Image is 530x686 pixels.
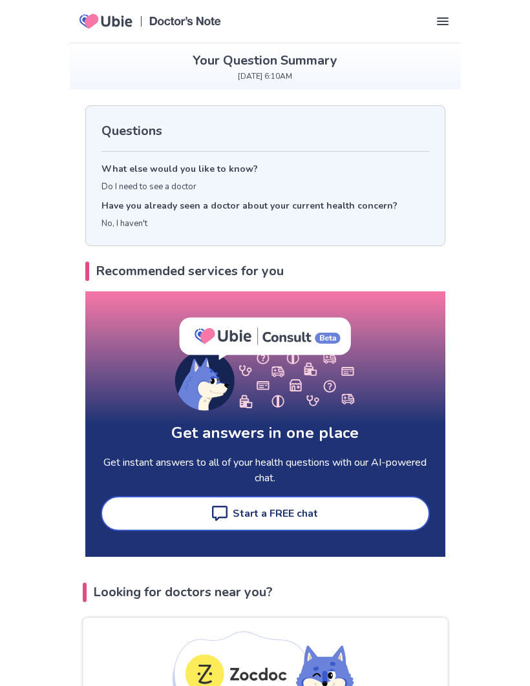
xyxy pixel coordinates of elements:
div: Start a FREE chat [233,506,318,521]
p: Do I need to see a doctor [101,181,429,194]
p: What else would you like to know? [101,162,429,176]
img: Doctors Note Logo [149,17,221,26]
h2: Questions [101,121,429,141]
p: No, I haven't [101,218,429,231]
h1: Get answers in one place [171,421,359,444]
p: Get instant answers to all of your health questions with our AI-powered chat. [101,455,430,486]
a: Start a FREE chat [101,496,430,531]
h2: Recommended services for you [85,262,445,281]
p: Have you already seen a doctor about your current health concern? [101,199,429,213]
img: AI Chat Illustration [175,317,355,411]
h2: Looking for doctors near you? [83,583,448,602]
h2: Your Question Summary [70,51,461,70]
p: [DATE] 6:10AM [70,70,461,82]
